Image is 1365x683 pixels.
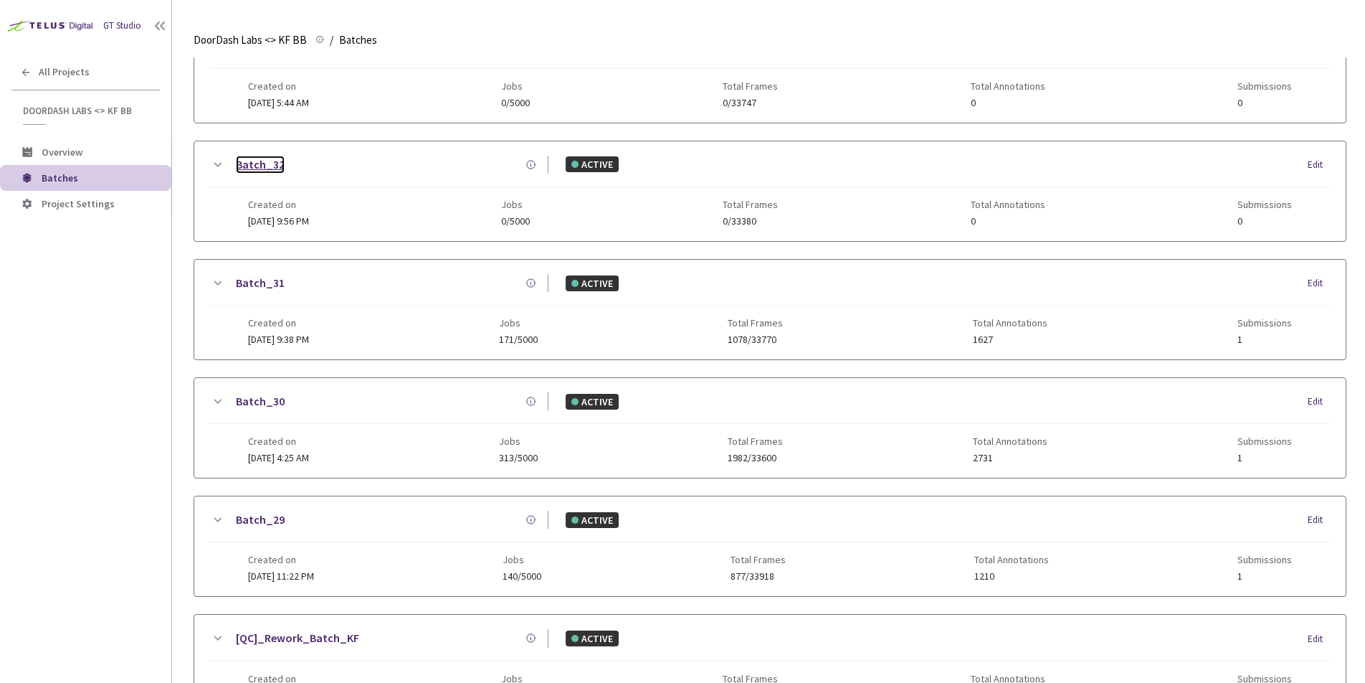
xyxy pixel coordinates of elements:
[1237,98,1292,108] span: 0
[236,156,285,174] a: Batch_32
[973,435,1047,447] span: Total Annotations
[103,19,141,33] div: GT Studio
[1237,554,1292,565] span: Submissions
[723,199,778,210] span: Total Frames
[731,554,786,565] span: Total Frames
[971,199,1045,210] span: Total Annotations
[1237,571,1292,582] span: 1
[236,629,359,647] a: [QC]_Rework_Batch_KF
[501,216,530,227] span: 0/5000
[1237,453,1292,463] span: 1
[248,570,314,583] span: [DATE] 11:22 PM
[723,216,778,227] span: 0/33380
[723,80,778,92] span: Total Frames
[971,98,1045,108] span: 0
[248,215,309,227] span: [DATE] 9:56 PM
[731,571,786,582] span: 877/33918
[248,96,309,109] span: [DATE] 5:44 AM
[1308,513,1331,527] div: Edit
[974,571,1049,582] span: 1210
[1308,632,1331,646] div: Edit
[499,317,538,329] span: Jobs
[194,32,307,49] span: DoorDash Labs <> KF BB
[248,435,309,447] span: Created on
[566,156,619,172] div: ACTIVE
[566,631,619,646] div: ACTIVE
[971,216,1045,227] span: 0
[501,80,530,92] span: Jobs
[499,435,538,447] span: Jobs
[973,317,1047,329] span: Total Annotations
[194,378,1346,478] div: Batch_30ACTIVEEditCreated on[DATE] 4:25 AMJobs313/5000Total Frames1982/33600Total Annotations2731...
[728,453,783,463] span: 1982/33600
[248,317,309,329] span: Created on
[236,511,285,529] a: Batch_29
[194,496,1346,596] div: Batch_29ACTIVEEditCreated on[DATE] 11:22 PMJobs140/5000Total Frames877/33918Total Annotations1210...
[42,197,115,210] span: Project Settings
[248,554,314,565] span: Created on
[1237,334,1292,345] span: 1
[236,274,285,292] a: Batch_31
[566,394,619,410] div: ACTIVE
[503,554,541,565] span: Jobs
[1308,276,1331,291] div: Edit
[248,80,309,92] span: Created on
[1237,317,1292,329] span: Submissions
[339,32,377,49] span: Batches
[330,32,333,49] li: /
[1237,216,1292,227] span: 0
[42,171,78,184] span: Batches
[1308,158,1331,172] div: Edit
[973,453,1047,463] span: 2731
[1308,395,1331,409] div: Edit
[974,554,1049,565] span: Total Annotations
[723,98,778,108] span: 0/33747
[501,199,530,210] span: Jobs
[973,334,1047,345] span: 1627
[1237,199,1292,210] span: Submissions
[499,453,538,463] span: 313/5000
[236,392,285,410] a: Batch_30
[1237,80,1292,92] span: Submissions
[501,98,530,108] span: 0/5000
[42,146,82,159] span: Overview
[23,105,151,117] span: DoorDash Labs <> KF BB
[728,435,783,447] span: Total Frames
[499,334,538,345] span: 171/5000
[248,451,309,464] span: [DATE] 4:25 AM
[194,141,1346,241] div: Batch_32ACTIVEEditCreated on[DATE] 9:56 PMJobs0/5000Total Frames0/33380Total Annotations0Submissi...
[971,80,1045,92] span: Total Annotations
[566,275,619,291] div: ACTIVE
[194,23,1346,123] div: Batch_33ACTIVEEditCreated on[DATE] 5:44 AMJobs0/5000Total Frames0/33747Total Annotations0Submissi...
[728,317,783,329] span: Total Frames
[1237,435,1292,447] span: Submissions
[248,199,309,210] span: Created on
[566,512,619,528] div: ACTIVE
[194,260,1346,359] div: Batch_31ACTIVEEditCreated on[DATE] 9:38 PMJobs171/5000Total Frames1078/33770Total Annotations1627...
[39,66,90,78] span: All Projects
[248,333,309,346] span: [DATE] 9:38 PM
[728,334,783,345] span: 1078/33770
[503,571,541,582] span: 140/5000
